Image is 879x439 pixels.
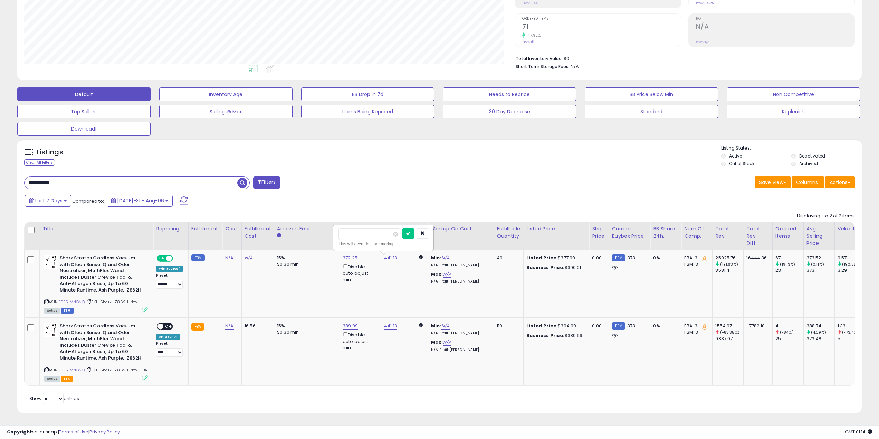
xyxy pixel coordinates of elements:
[684,255,707,261] div: FBA: 3
[838,323,866,329] div: 1.33
[384,255,397,261] a: 441.13
[86,299,138,305] span: | SKU: Shark-IZ862H-New
[86,367,147,373] span: | SKU: Shark-IZ862H-New-FBA
[117,197,164,204] span: [DATE]-31 - Aug-06
[35,197,63,204] span: Last 7 Days
[443,271,451,278] a: N/A
[61,308,74,314] span: FBM
[431,263,488,268] p: N/A Profit [PERSON_NAME]
[61,376,73,382] span: FBA
[253,176,280,189] button: Filters
[58,299,85,305] a: B0B5JMNGNQ
[522,1,538,5] small: Prev: $0.00
[585,105,718,118] button: Standard
[715,336,743,342] div: 9337.07
[696,1,714,5] small: Prev: 21.93%
[727,87,860,101] button: Non Competitive
[431,347,488,352] p: N/A Profit [PERSON_NAME]
[797,213,855,219] div: Displaying 1 to 2 of 2 items
[431,331,488,336] p: N/A Profit [PERSON_NAME]
[343,263,376,283] div: Disable auto adjust min
[225,323,233,330] a: N/A
[806,323,834,329] div: 388.74
[696,40,709,44] small: Prev: N/A
[775,255,803,261] div: 67
[721,145,862,152] p: Listing States:
[746,225,769,247] div: Total Rev. Diff.
[612,322,625,330] small: FBM
[301,105,434,118] button: Items Being Repriced
[277,225,337,232] div: Amazon Fees
[592,323,603,329] div: 0.00
[526,332,564,339] b: Business Price:
[526,255,584,261] div: $377.99
[684,329,707,335] div: FBM: 3
[172,256,183,261] span: OFF
[727,105,860,118] button: Replenish
[796,179,818,186] span: Columns
[806,225,832,247] div: Avg Selling Price
[443,339,451,346] a: N/A
[806,255,834,261] div: 373.52
[775,323,803,329] div: 4
[792,176,824,188] button: Columns
[806,267,834,274] div: 373.1
[25,195,71,207] button: Last 7 Days
[156,266,183,272] div: Win BuyBox *
[522,40,534,44] small: Prev: 48
[497,255,518,261] div: 49
[60,255,144,295] b: Shark Stratos Cordless Vacuum with Clean Sense IQ and Odor Neutralizer, MultiFlex Wand, Includes ...
[156,273,183,289] div: Preset:
[7,429,120,436] div: seller snap | |
[431,323,441,329] b: Min:
[277,232,281,239] small: Amazon Fees.
[522,17,681,21] span: Ordered Items
[806,336,834,342] div: 373.48
[343,331,376,351] div: Disable auto adjust min
[526,323,584,329] div: $394.99
[838,336,866,342] div: 5
[799,153,825,159] label: Deactivated
[592,255,603,261] div: 0.00
[516,64,570,69] b: Short Term Storage Fees:
[441,323,450,330] a: N/A
[497,225,520,240] div: Fulfillable Quantity
[729,153,742,159] label: Active
[37,147,63,157] h5: Listings
[384,323,397,330] a: 441.13
[277,261,334,267] div: $0.30 min
[7,429,32,435] strong: Copyright
[720,261,738,267] small: (191.63%)
[431,279,488,284] p: N/A Profit [PERSON_NAME]
[156,334,180,340] div: Amazon AI
[24,159,55,166] div: Clear All Filters
[156,341,183,357] div: Preset:
[522,23,681,32] h2: 71
[571,63,579,70] span: N/A
[443,87,576,101] button: Needs to Reprice
[277,255,334,261] div: 15%
[516,56,563,61] b: Total Inventory Value:
[526,333,584,339] div: $389.99
[684,261,707,267] div: FBM: 3
[72,198,104,204] span: Compared to:
[431,225,491,232] div: Markup on Cost
[799,161,818,166] label: Archived
[225,225,239,232] div: Cost
[277,329,334,335] div: $0.30 min
[775,336,803,342] div: 25
[684,323,707,329] div: FBA: 3
[838,225,863,232] div: Velocity
[526,225,586,232] div: Listed Price
[842,330,859,335] small: (-73.4%)
[441,255,450,261] a: N/A
[163,324,174,330] span: OFF
[842,261,861,267] small: (190.88%)
[627,323,635,329] span: 373
[431,255,441,261] b: Min:
[746,255,767,261] div: 16444.36
[343,323,358,330] a: 389.99
[431,339,443,345] b: Max:
[715,255,743,261] div: 25025.76
[245,225,271,240] div: Fulfillment Cost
